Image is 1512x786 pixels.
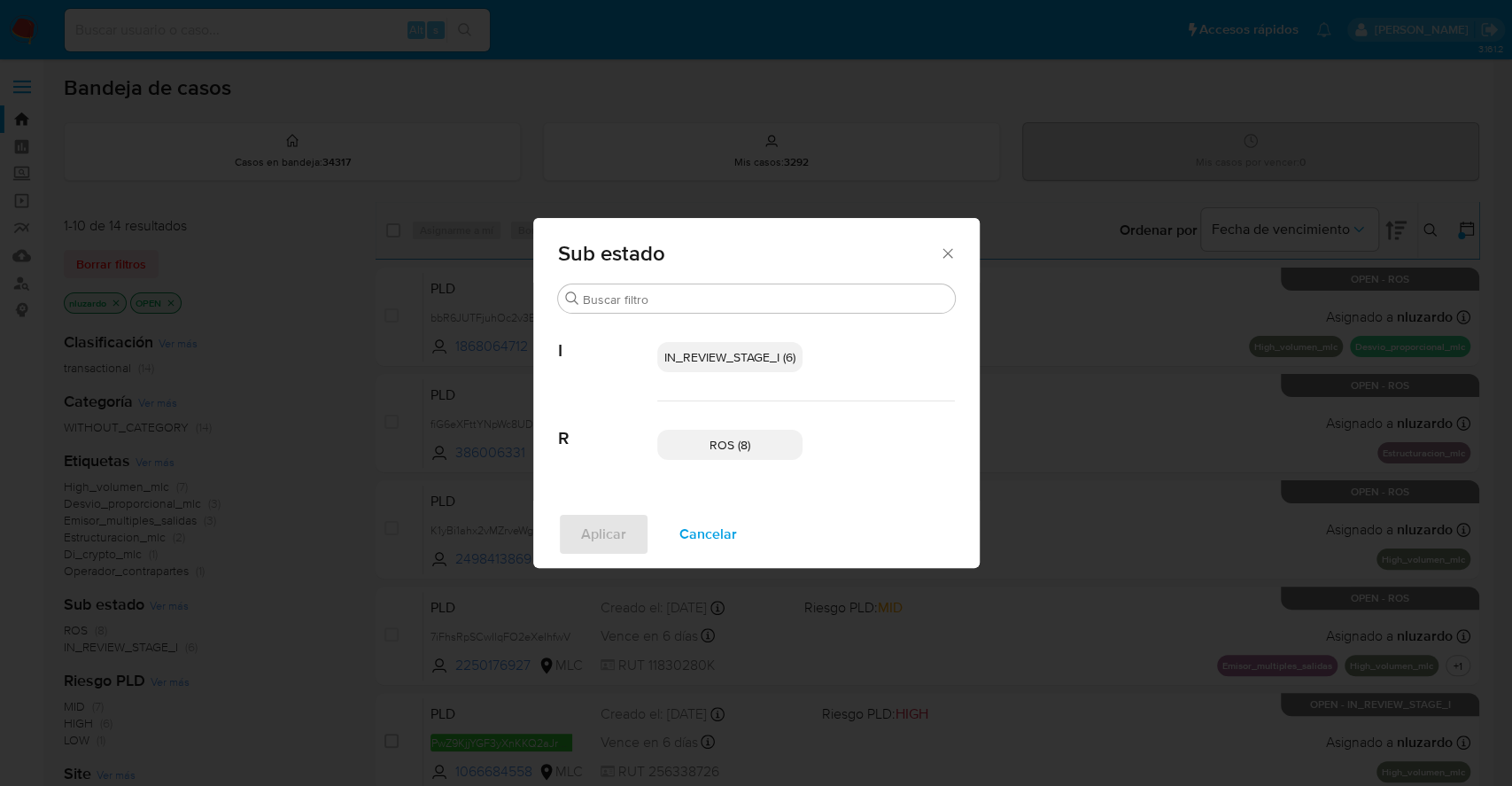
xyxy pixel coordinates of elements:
div: ROS (8) [657,430,803,460]
button: Cancelar [656,513,760,556]
input: Buscar filtro [583,292,948,307]
div: IN_REVIEW_STAGE_I (6) [657,342,803,372]
span: Cancelar [679,515,737,554]
span: ROS (8) [709,436,750,454]
span: Sub estado [558,243,940,264]
span: I [558,314,657,362]
button: Cerrar [939,245,955,261]
span: R [558,401,657,449]
span: IN_REVIEW_STAGE_I (6) [664,348,795,366]
button: Buscar [565,292,579,306]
